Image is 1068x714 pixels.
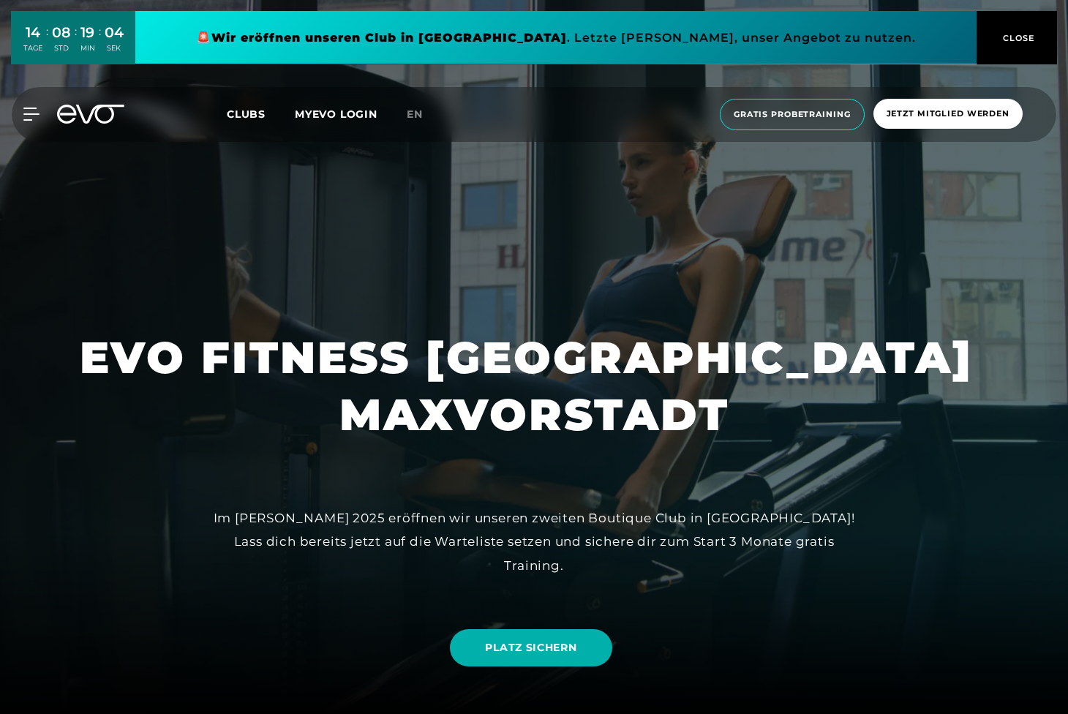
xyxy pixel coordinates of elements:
[99,23,101,62] div: :
[205,506,863,577] div: Im [PERSON_NAME] 2025 eröffnen wir unseren zweiten Boutique Club in [GEOGRAPHIC_DATA]! Lass dich ...
[80,329,988,443] h1: EVO FITNESS [GEOGRAPHIC_DATA] MAXVORSTADT
[80,43,95,53] div: MIN
[227,108,266,121] span: Clubs
[105,43,124,53] div: SEK
[75,23,77,62] div: :
[734,108,851,121] span: Gratis Probetraining
[407,106,440,123] a: en
[407,108,423,121] span: en
[715,99,869,130] a: Gratis Probetraining
[977,11,1057,64] button: CLOSE
[46,23,48,62] div: :
[52,43,71,53] div: STD
[999,31,1035,45] span: CLOSE
[105,22,124,43] div: 04
[23,22,42,43] div: 14
[485,640,576,655] span: PLATZ SICHERN
[23,43,42,53] div: TAGE
[227,107,295,121] a: Clubs
[295,108,377,121] a: MYEVO LOGIN
[80,22,95,43] div: 19
[887,108,1009,120] span: Jetzt Mitglied werden
[52,22,71,43] div: 08
[869,99,1027,130] a: Jetzt Mitglied werden
[450,629,612,666] a: PLATZ SICHERN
